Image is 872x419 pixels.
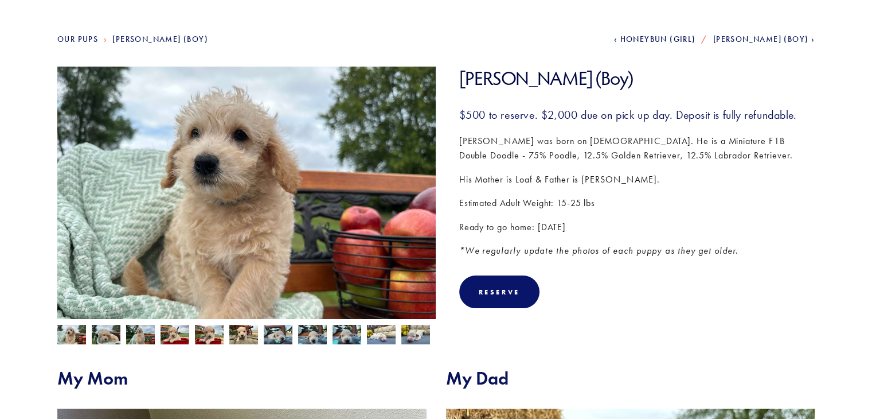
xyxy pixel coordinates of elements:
[713,34,815,44] a: [PERSON_NAME] (Boy)
[479,288,520,296] div: Reserve
[195,325,224,347] img: Hayden 6.jpg
[401,324,430,346] img: Hayden 1.jpg
[446,367,815,389] h2: My Dad
[57,367,427,389] h2: My Mom
[264,324,292,346] img: Hayden 3.jpg
[459,67,815,90] h1: [PERSON_NAME] (Boy)
[229,325,258,347] img: Hayden 8.jpg
[333,324,361,346] img: Hayden 5.jpg
[298,324,327,346] img: Hayden 4.jpg
[459,172,815,187] p: His Mother is Loaf & Father is [PERSON_NAME].
[713,34,809,44] span: [PERSON_NAME] (Boy)
[459,245,738,256] em: *We regularly update the photos of each puppy as they get older.
[92,324,120,346] img: Hayden 11.jpg
[126,325,155,347] img: Hayden 9.jpg
[459,276,539,308] div: Reserve
[57,67,436,351] img: Hayden 10.jpg
[459,196,815,211] p: Estimated Adult Weight: 15-25 lbs
[620,34,695,44] span: Honeybun (Girl)
[614,34,696,44] a: Honeybun (Girl)
[57,325,86,347] img: Hayden 10.jpg
[459,220,815,235] p: Ready to go home: [DATE]
[367,324,396,346] img: Hayden 2.jpg
[57,34,98,44] a: Our Pups
[112,34,208,44] a: [PERSON_NAME] (Boy)
[161,325,189,347] img: Hayden 7.jpg
[459,107,815,122] h3: $500 to reserve. $2,000 due on pick up day. Deposit is fully refundable.
[459,134,815,163] p: [PERSON_NAME] was born on [DEMOGRAPHIC_DATA]. He is a Miniature F1B Double Doodle - 75% Poodle, 1...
